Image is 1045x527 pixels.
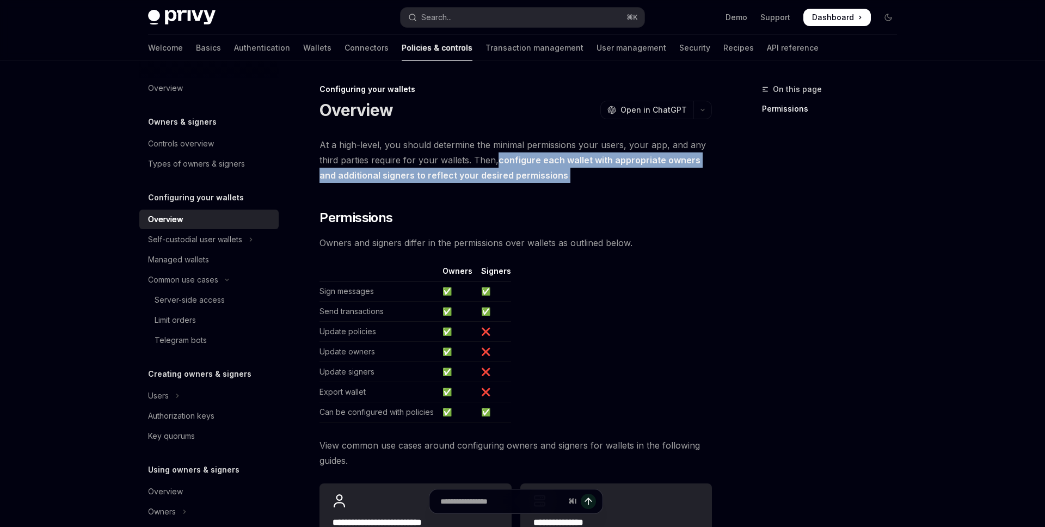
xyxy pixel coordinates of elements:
a: Recipes [723,35,754,61]
a: User management [597,35,666,61]
a: Overview [139,210,279,229]
div: Configuring your wallets [319,84,712,95]
input: Ask a question... [440,489,564,513]
a: Managed wallets [139,250,279,269]
span: Permissions [319,209,392,226]
a: Controls overview [139,134,279,154]
td: ✅ [477,402,511,422]
a: Telegram bots [139,330,279,350]
td: ✅ [438,342,477,362]
a: Basics [196,35,221,61]
td: ✅ [438,322,477,342]
a: Limit orders [139,310,279,330]
div: Overview [148,82,183,95]
span: On this page [773,83,822,96]
span: ⌘ K [626,13,638,22]
h5: Using owners & signers [148,463,239,476]
h5: Owners & signers [148,115,217,128]
a: Support [760,12,790,23]
div: Self-custodial user wallets [148,233,242,246]
a: Security [679,35,710,61]
td: Update policies [319,322,438,342]
a: API reference [767,35,819,61]
a: Types of owners & signers [139,154,279,174]
td: Update signers [319,362,438,382]
a: Demo [726,12,747,23]
div: Managed wallets [148,253,209,266]
button: Toggle Common use cases section [139,270,279,290]
td: ✅ [438,281,477,302]
button: Toggle Self-custodial user wallets section [139,230,279,249]
td: ❌ [477,342,511,362]
td: ✅ [438,302,477,322]
div: Owners [148,505,176,518]
a: Wallets [303,35,331,61]
a: Overview [139,78,279,98]
img: dark logo [148,10,216,25]
button: Toggle Users section [139,386,279,406]
span: At a high-level, you should determine the minimal permissions your users, your app, and any third... [319,137,712,183]
span: View common use cases around configuring owners and signers for wallets in the following guides. [319,438,712,468]
h5: Creating owners & signers [148,367,251,381]
a: Authentication [234,35,290,61]
div: Authorization keys [148,409,214,422]
td: Send transactions [319,302,438,322]
a: Policies & controls [402,35,472,61]
th: Signers [477,266,511,281]
td: ❌ [477,322,511,342]
td: ❌ [477,362,511,382]
div: Controls overview [148,137,214,150]
td: Update owners [319,342,438,362]
td: Can be configured with policies [319,402,438,422]
td: ✅ [477,302,511,322]
td: ✅ [438,362,477,382]
div: Overview [148,213,183,226]
td: ❌ [477,382,511,402]
a: Authorization keys [139,406,279,426]
h1: Overview [319,100,393,120]
button: Send message [581,494,596,509]
td: ✅ [438,382,477,402]
div: Types of owners & signers [148,157,245,170]
a: Key quorums [139,426,279,446]
td: ✅ [438,402,477,422]
div: Overview [148,485,183,498]
div: Server-side access [155,293,225,307]
button: Toggle Owners section [139,502,279,522]
div: Key quorums [148,430,195,443]
div: Search... [421,11,452,24]
div: Users [148,389,169,402]
button: Open search [401,8,644,27]
div: Common use cases [148,273,218,286]
span: Dashboard [812,12,854,23]
h5: Configuring your wallets [148,191,244,204]
td: Export wallet [319,382,438,402]
a: Connectors [345,35,389,61]
div: Limit orders [155,314,196,327]
strong: configure each wallet with appropriate owners and additional signers to reflect your desired perm... [319,155,700,181]
span: Open in ChatGPT [620,105,687,115]
a: Transaction management [485,35,583,61]
a: Welcome [148,35,183,61]
a: Permissions [762,100,906,118]
div: Telegram bots [155,334,207,347]
th: Owners [438,266,477,281]
a: Overview [139,482,279,501]
button: Open in ChatGPT [600,101,693,119]
button: Toggle dark mode [880,9,897,26]
td: Sign messages [319,281,438,302]
td: ✅ [477,281,511,302]
span: Owners and signers differ in the permissions over wallets as outlined below. [319,235,712,250]
a: Dashboard [803,9,871,26]
a: Server-side access [139,290,279,310]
